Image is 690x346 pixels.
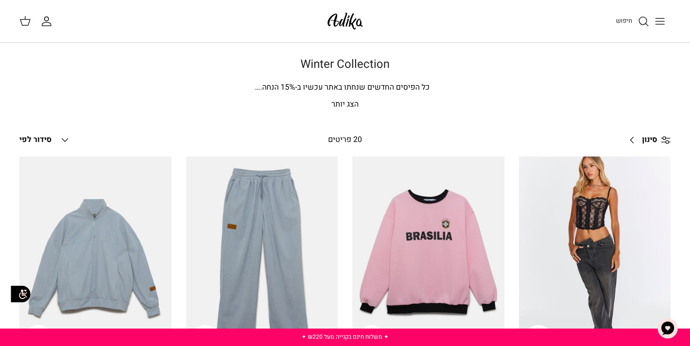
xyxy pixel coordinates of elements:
[301,332,389,341] a: ✦ משלוח חינם בקנייה מעל ₪220 ✦
[19,134,51,145] span: סידור לפי
[267,134,424,146] div: 20 פריטים
[19,129,71,151] button: סידור לפי
[653,314,682,343] button: צ'אט
[616,16,649,27] a: חיפוש
[19,58,671,72] h1: Winter Collection
[281,81,289,93] span: 15
[649,11,671,32] button: Toggle menu
[255,81,295,93] span: % הנחה.
[295,81,430,93] span: כל הפיסים החדשים שנחתו באתר עכשיו ב-
[642,134,657,146] span: סינון
[41,16,56,27] a: החשבון שלי
[325,10,366,32] img: Adika IL
[19,98,671,111] p: הצג יותר
[623,128,671,152] a: סינון
[7,281,34,307] img: accessibility_icon02.svg
[616,16,632,25] span: חיפוש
